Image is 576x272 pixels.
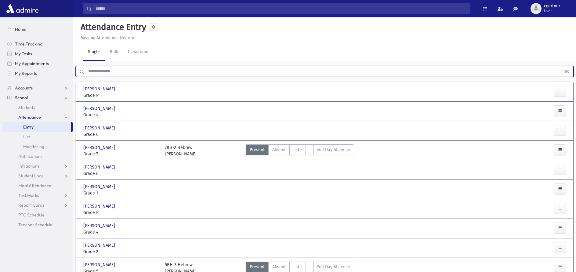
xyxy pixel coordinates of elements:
[23,134,30,140] span: List
[83,164,116,170] span: [PERSON_NAME]
[272,147,286,153] span: Absent
[2,181,73,190] a: Meal Attendance
[2,112,73,122] a: Attendance
[83,262,116,268] span: [PERSON_NAME]
[2,49,73,59] a: My Tasks
[18,173,43,179] span: Student Logs
[246,144,354,157] div: AttTypes
[18,183,51,188] span: Meal Attendance
[15,41,42,47] span: Time Tracking
[2,171,73,181] a: Student Logs
[18,114,41,120] span: Attendance
[293,264,302,270] span: Late
[83,92,159,99] span: Grade P
[2,161,73,171] a: Infractions
[15,27,27,32] span: Home
[78,35,134,41] a: Missing Attendance History
[83,170,159,177] span: Grade 6
[83,105,116,112] span: [PERSON_NAME]
[18,105,35,110] span: Students
[250,264,265,270] span: Present
[83,86,116,92] span: [PERSON_NAME]
[293,147,302,153] span: Late
[272,264,286,270] span: Absent
[83,209,159,216] span: Grade P
[558,66,573,77] button: Find
[2,83,73,93] a: Accounts
[83,131,159,138] span: Grade 6
[544,4,560,9] span: cgertner
[92,3,470,14] input: Search
[15,51,32,56] span: My Tasks
[18,154,42,159] span: Notifications
[544,9,560,13] span: User
[2,68,73,78] a: My Reports
[2,103,73,112] a: Students
[15,61,49,66] span: My Appointments
[83,144,116,151] span: [PERSON_NAME]
[2,142,73,151] a: Monitoring
[2,59,73,68] a: My Appointments
[83,183,116,190] span: [PERSON_NAME]
[2,190,73,200] a: Test Marks
[105,44,123,61] a: Bulk
[83,125,116,131] span: [PERSON_NAME]
[83,223,116,229] span: [PERSON_NAME]
[23,144,44,149] span: Monitoring
[2,220,73,230] a: Teacher Schedule
[83,112,159,118] span: Grade 4
[18,222,53,227] span: Teacher Schedule
[18,212,45,218] span: PTC Schedule
[78,22,146,32] h5: Attendance Entry
[83,229,159,235] span: Grade 4
[2,39,73,49] a: Time Tracking
[2,200,73,210] a: Report Cards
[18,193,39,198] span: Test Marks
[2,132,73,142] a: List
[18,202,44,208] span: Report Cards
[83,203,116,209] span: [PERSON_NAME]
[23,124,34,130] span: Entry
[15,71,37,76] span: My Reports
[317,147,350,153] span: Full Day Absence
[83,190,159,196] span: Grade 1
[83,44,105,61] a: Single
[250,147,265,153] span: Present
[18,163,39,169] span: Infractions
[2,93,73,103] a: School
[81,35,134,41] u: Missing Attendance History
[2,122,71,132] a: Entry
[165,144,197,157] div: 7BH-2 Hebrew [PERSON_NAME]
[5,2,40,15] img: AdmirePro
[2,151,73,161] a: Notifications
[83,151,159,157] span: Grade 7
[123,44,153,61] a: Classroom
[83,248,159,255] span: Grade 2
[15,95,28,100] span: School
[2,210,73,220] a: PTC Schedule
[15,85,33,91] span: Accounts
[2,24,73,34] a: Home
[83,242,116,248] span: [PERSON_NAME]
